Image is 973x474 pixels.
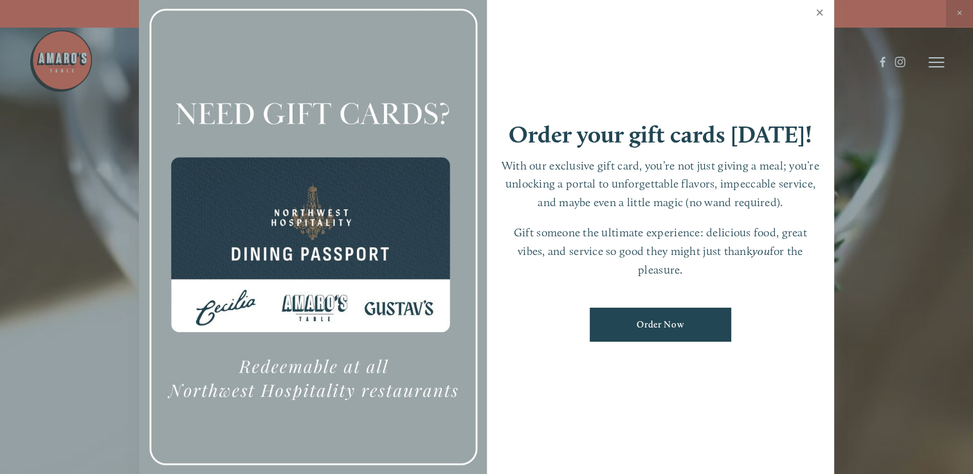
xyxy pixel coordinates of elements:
h1: Order your gift cards [DATE]! [509,123,812,146]
p: Gift someone the ultimate experience: delicious food, great vibes, and service so good they might... [500,224,822,279]
em: you [752,244,770,258]
p: With our exclusive gift card, you’re not just giving a meal; you’re unlocking a portal to unforge... [500,157,822,212]
a: Order Now [590,308,731,342]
